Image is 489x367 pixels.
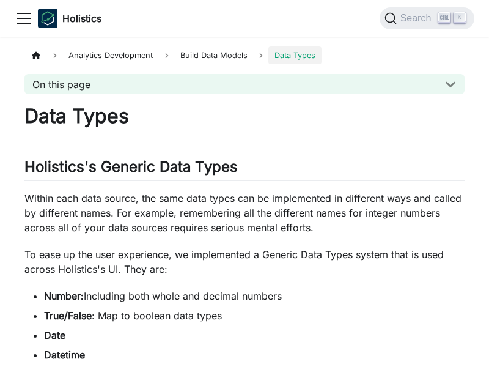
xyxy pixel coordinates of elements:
[24,158,465,181] h2: Holistics's Generic Data Types
[380,7,474,29] button: Search (Ctrl+K)
[268,46,322,64] span: Data Types
[24,104,465,128] h1: Data Types
[24,46,48,64] a: Home page
[24,191,465,235] p: Within each data source, the same data types can be implemented in different ways and called by d...
[397,13,439,24] span: Search
[15,9,33,28] button: Toggle navigation bar
[44,310,92,322] strong: True/False
[44,289,465,303] li: Including both whole and decimal numbers
[62,46,159,64] span: Analytics Development
[44,349,85,361] strong: Datetime
[24,46,465,64] nav: Breadcrumbs
[38,9,57,28] img: Holistics
[38,9,101,28] a: HolisticsHolistics
[174,46,254,64] span: Build Data Models
[24,247,465,276] p: To ease up the user experience, we implemented a Generic Data Types system that is used across Ho...
[44,329,65,341] strong: Date
[24,74,465,94] button: On this page
[454,12,466,23] kbd: K
[62,11,101,26] b: Holistics
[44,290,84,302] strong: Number:
[44,308,465,323] li: : Map to boolean data types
